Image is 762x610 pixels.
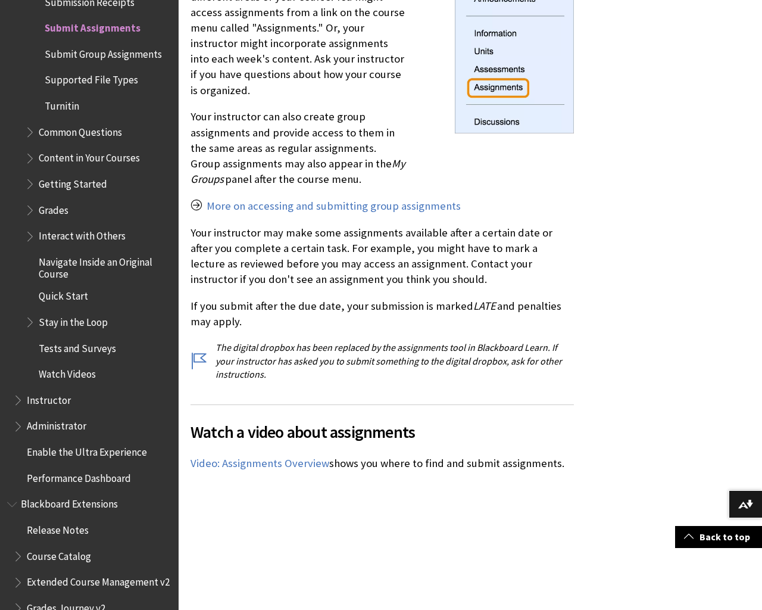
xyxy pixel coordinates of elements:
span: Watch a video about assignments [190,419,574,444]
span: Grades [39,200,68,216]
span: Extended Course Management v2 [27,572,170,589]
span: Navigate Inside an Original Course [39,252,170,280]
span: Interact with Others [39,226,126,242]
span: Instructor [27,390,71,406]
a: Back to top [675,526,762,548]
p: Your instructor may make some assignments available after a certain date or after you complete a ... [190,225,574,288]
a: Video: Assignments Overview [190,456,329,471]
span: Performance Dashboard [27,468,131,484]
span: Quick Start [39,286,88,302]
p: shows you where to find and submit assignments. [190,456,574,471]
span: Course Catalog [27,546,91,562]
span: Administrator [27,416,86,432]
span: Stay in the Loop [39,312,108,328]
span: Blackboard Extensions [21,494,118,511]
span: Supported File Types [45,70,138,86]
span: Tests and Surveys [39,338,116,354]
a: More on accessing and submitting group assignments [207,199,461,213]
span: Submit Assignments [45,18,140,34]
span: Release Notes [27,520,89,536]
p: If you submit after the due date, your submission is marked and penalties may apply. [190,298,574,329]
p: The digital dropbox has been replaced by the assignments tool in Blackboard Learn. If your instru... [190,341,574,381]
span: Watch Videos [39,364,96,380]
span: Submit Group Assignments [45,44,162,60]
span: Enable the Ultra Experience [27,442,147,458]
span: Getting Started [39,174,107,190]
span: Turnitin [45,96,79,112]
span: Common Questions [39,122,122,138]
p: Your instructor can also create group assignments and provide access to them in the same areas as... [190,109,574,187]
span: LATE [473,299,496,313]
span: Content in Your Courses [39,148,140,164]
